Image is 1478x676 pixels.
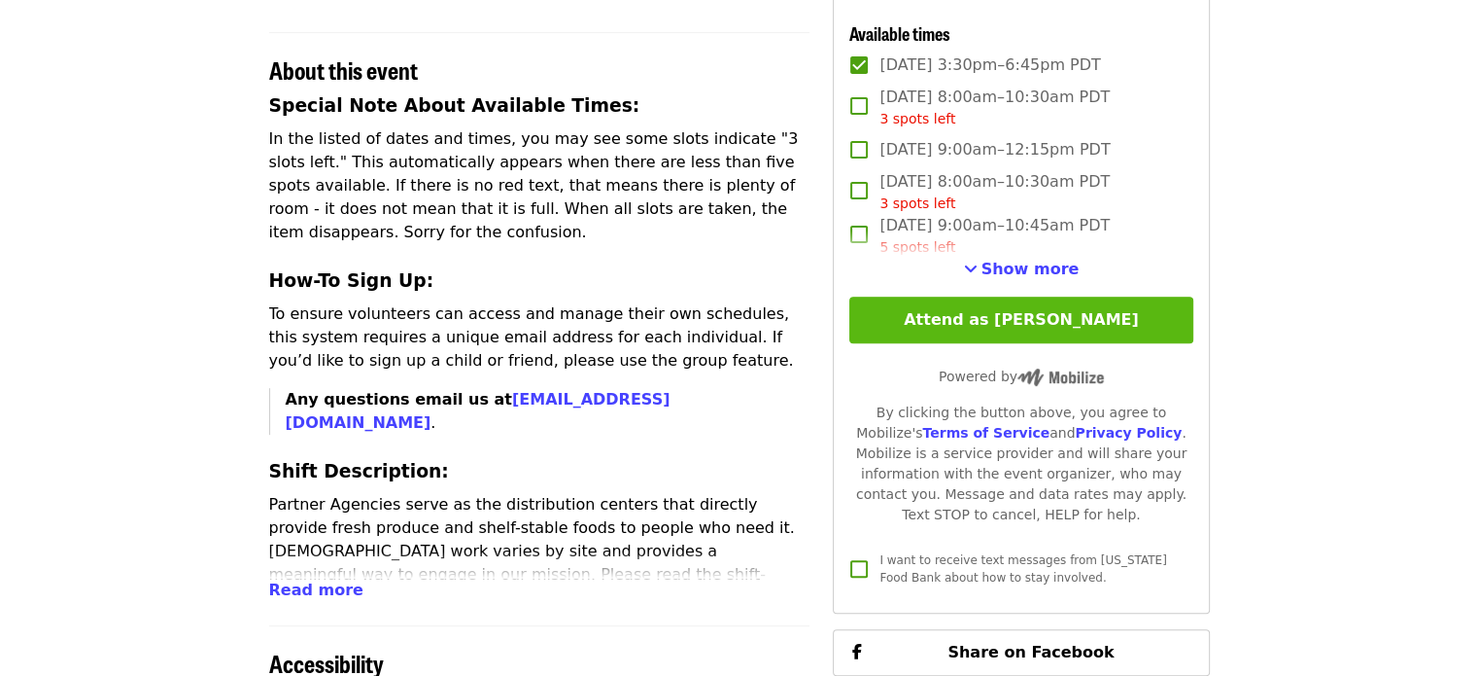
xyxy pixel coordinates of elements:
[922,425,1049,441] a: Terms of Service
[947,643,1114,661] span: Share on Facebook
[269,53,418,87] span: About this event
[879,53,1100,77] span: [DATE] 3:30pm–6:45pm PDT
[849,403,1192,525] div: By clicking the button above, you agree to Mobilize's and . Mobilize is a service provider and wi...
[849,20,950,46] span: Available times
[269,270,434,291] strong: How-To Sign Up:
[269,302,810,373] p: To ensure volunteers can access and manage their own schedules, this system requires a unique ema...
[269,579,363,602] button: Read more
[286,388,810,435] p: .
[964,258,1080,281] button: See more timeslots
[879,239,955,255] span: 5 spots left
[269,581,363,599] span: Read more
[269,493,810,633] p: Partner Agencies serve as the distribution centers that directly provide fresh produce and shelf-...
[879,214,1110,258] span: [DATE] 9:00am–10:45am PDT
[286,390,670,432] strong: Any questions email us at
[269,95,640,116] strong: Special Note About Available Times:
[879,138,1110,161] span: [DATE] 9:00am–12:15pm PDT
[879,170,1110,214] span: [DATE] 8:00am–10:30am PDT
[269,461,449,481] strong: Shift Description:
[981,260,1080,278] span: Show more
[833,629,1209,676] button: Share on Facebook
[939,369,1104,384] span: Powered by
[269,127,810,244] p: In the listed of dates and times, you may see some slots indicate "3 slots left." This automatica...
[1017,369,1104,386] img: Powered by Mobilize
[1075,425,1182,441] a: Privacy Policy
[849,297,1192,343] button: Attend as [PERSON_NAME]
[879,111,955,126] span: 3 spots left
[879,196,955,211] span: 3 spots left
[879,86,1110,129] span: [DATE] 8:00am–10:30am PDT
[879,553,1166,585] span: I want to receive text messages from [US_STATE] Food Bank about how to stay involved.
